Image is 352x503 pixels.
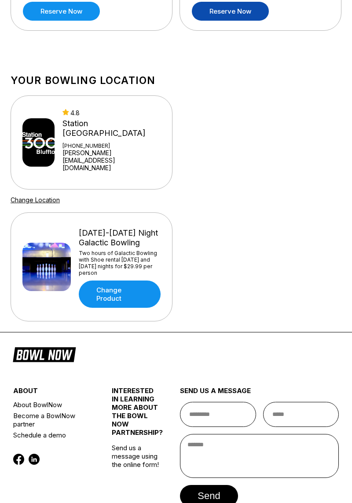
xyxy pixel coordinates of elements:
a: [PERSON_NAME][EMAIL_ADDRESS][DOMAIN_NAME] [62,149,162,171]
div: send us a message [180,386,339,402]
div: Two hours of Galactic Bowling with Shoe rental [DATE] and [DATE] nights for $29.99 per person [79,250,161,276]
a: Reserve now [23,2,100,21]
div: INTERESTED IN LEARNING MORE ABOUT THE BOWL NOW PARTNERSHIP? [112,386,161,444]
a: Become a BowlNow partner [13,410,92,430]
a: Change Location [11,196,60,204]
div: about [13,386,92,399]
img: Station 300 Bluffton [22,118,55,167]
a: Change Product [79,281,161,308]
div: Station [GEOGRAPHIC_DATA] [62,119,162,138]
a: Reserve now [192,2,269,21]
img: Friday-Saturday Night Galactic Bowling [22,243,71,291]
a: Schedule a demo [13,430,92,441]
h1: Your bowling location [11,74,341,87]
div: [DATE]-[DATE] Night Galactic Bowling [79,228,161,248]
a: About BowlNow [13,399,92,410]
div: 4.8 [62,109,162,117]
div: [PHONE_NUMBER] [62,142,162,149]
